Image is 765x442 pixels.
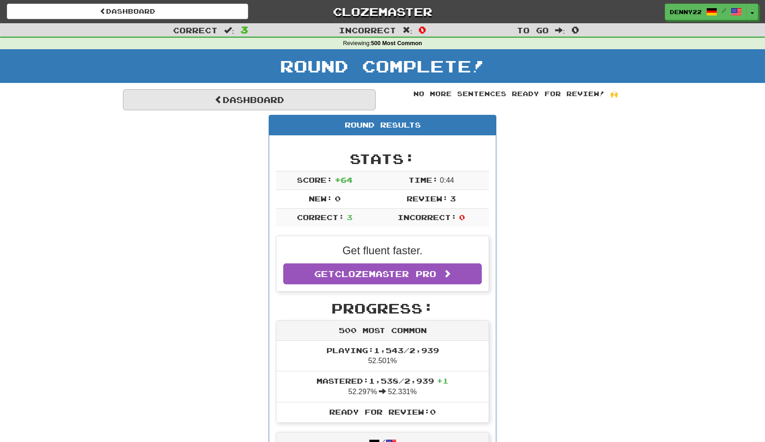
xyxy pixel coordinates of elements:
[276,321,489,341] div: 500 Most Common
[335,269,436,279] span: Clozemaster Pro
[276,151,489,166] h2: Stats:
[517,26,549,35] span: To go
[7,4,248,19] a: Dashboard
[571,24,579,35] span: 0
[418,24,426,35] span: 0
[670,8,702,16] span: Denny22
[283,243,482,258] p: Get fluent faster.
[371,40,422,46] strong: 500 Most Common
[283,263,482,284] a: GetClozemaster Pro
[262,4,503,20] a: Clozemaster
[389,89,642,98] div: No more sentences ready for review! 🙌
[555,26,565,34] span: :
[276,371,489,402] li: 52.297% 52.331%
[335,175,352,184] span: + 64
[326,346,439,355] span: Playing: 1,543 / 2,939
[276,301,489,316] h2: Progress:
[335,194,341,203] span: 0
[665,4,747,20] a: Denny22 /
[269,115,496,135] div: Round Results
[329,407,436,416] span: Ready for Review: 0
[297,175,332,184] span: Score:
[297,213,344,221] span: Correct:
[450,194,456,203] span: 3
[123,89,376,110] a: Dashboard
[722,7,726,14] span: /
[173,26,218,35] span: Correct
[347,213,352,221] span: 3
[316,376,449,385] span: Mastered: 1,538 / 2,939
[339,26,396,35] span: Incorrect
[403,26,413,34] span: :
[408,175,438,184] span: Time:
[398,213,457,221] span: Incorrect:
[459,213,465,221] span: 0
[440,176,454,184] span: 0 : 44
[407,194,448,203] span: Review:
[224,26,234,34] span: :
[437,376,449,385] span: + 1
[240,24,248,35] span: 3
[3,57,762,75] h1: Round Complete!
[276,341,489,372] li: 52.501%
[309,194,332,203] span: New:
